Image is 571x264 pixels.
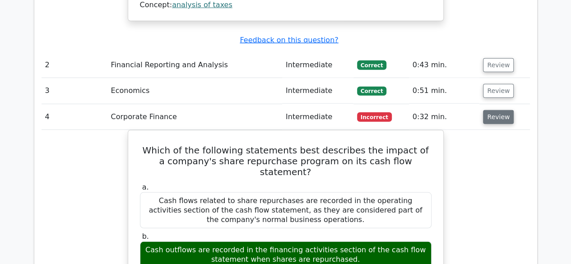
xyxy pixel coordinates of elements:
[107,52,282,78] td: Financial Reporting and Analysis
[282,78,353,104] td: Intermediate
[42,78,107,104] td: 3
[357,87,386,96] span: Correct
[107,78,282,104] td: Economics
[142,183,149,191] span: a.
[483,84,514,98] button: Review
[139,145,432,177] h5: Which of the following statements best describes the impact of a company's share repurchase progr...
[140,192,432,228] div: Cash flows related to share repurchases are recorded in the operating activities section of the c...
[409,78,480,104] td: 0:51 min.
[240,36,338,44] a: Feedback on this question?
[483,110,514,124] button: Review
[483,58,514,72] button: Review
[140,0,432,10] div: Concept:
[409,104,480,130] td: 0:32 min.
[42,52,107,78] td: 2
[172,0,232,9] a: analysis of taxes
[357,60,386,69] span: Correct
[409,52,480,78] td: 0:43 min.
[42,104,107,130] td: 4
[107,104,282,130] td: Corporate Finance
[142,232,149,241] span: b.
[282,104,353,130] td: Intermediate
[357,112,392,121] span: Incorrect
[282,52,353,78] td: Intermediate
